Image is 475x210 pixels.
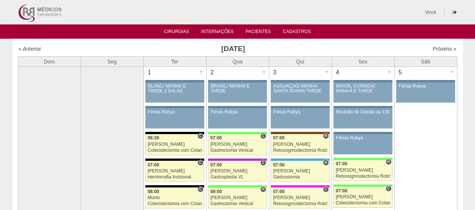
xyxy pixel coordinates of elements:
a: BRASIL CURINGA/ MANHÃ E TARDE [333,82,392,103]
a: Férias Rubya [271,108,329,128]
span: 08:00 [148,189,159,194]
span: Consultório [198,133,203,139]
span: 07:00 [210,162,222,168]
span: Hospital [323,160,329,166]
div: Key: Aviso [396,80,455,82]
span: 07:00 [148,162,159,168]
div: [PERSON_NAME] [336,168,390,173]
a: Férias Rubya [208,108,267,128]
th: Sáb [394,56,457,66]
a: Cadastros [283,29,311,36]
span: Consultório [198,160,203,166]
a: H 07:00 [PERSON_NAME] Retossigmoidectomia Robótica [333,160,392,181]
a: C 07:00 [PERSON_NAME] Gastroplastia VL [208,161,267,182]
a: Cirurgias [164,29,189,36]
div: Key: Aviso [208,106,267,108]
div: Gastrectomia Vertical [210,201,265,206]
div: Gastroplastia VL [210,175,265,180]
th: Sex [332,56,394,66]
a: « Anterior [19,46,41,52]
div: [PERSON_NAME] [273,169,327,174]
div: [PERSON_NAME] [148,142,202,147]
div: Key: Maria Braido [208,159,267,161]
div: 1 [144,67,155,78]
div: Férias Rubya [273,110,327,115]
a: Próximo » [433,46,456,52]
div: Colecistectomia com Colangiografia VL [148,148,202,153]
div: Key: Aviso [271,106,329,108]
div: Key: Brasil [208,185,267,187]
span: 07:00 [273,189,285,194]
span: Hospital [323,133,329,139]
div: Key: Blanc [145,132,204,134]
div: Reunião de Gestão às 13h [336,110,390,115]
span: 06:30 [148,135,159,141]
a: C 06:30 [PERSON_NAME] Colecistectomia com Colangiografia VL [145,134,204,155]
a: C 08:00 Murilo Colecistectomia com Colangiografia VL [145,187,204,208]
a: Pacientes [246,29,271,36]
div: Key: Aviso [333,106,392,108]
div: Key: Brasil [333,184,392,187]
div: BRASIL/ MANHÃ E TARDE [211,84,264,94]
a: BLANC/ MANHÃ E TARDE 2 SALAS [145,82,204,103]
div: Key: Aviso [208,80,267,82]
div: Gastrostomia [273,175,327,180]
th: Qui [269,56,332,66]
a: Férias Rubya [145,108,204,128]
div: [PERSON_NAME] [148,169,202,174]
a: Férias Rubya [396,82,455,103]
a: Internações [201,29,234,36]
span: Consultório [323,186,329,192]
a: ASSUNÇÃO/ MANHÃ SANTA JOANA/ TARDE [271,82,329,103]
div: Key: Neomater [271,159,329,161]
div: [PERSON_NAME] [336,195,390,199]
div: 3 [269,67,281,78]
div: Colecistectomia com Colangiografia VL [336,201,390,205]
th: Qua [206,56,269,66]
a: C 07:00 [PERSON_NAME] Herniorrafia Incisional [145,161,204,182]
div: [PERSON_NAME] [210,169,265,174]
span: Hospital [386,159,391,165]
span: Hospital [260,186,266,192]
div: Key: Aviso [271,80,329,82]
div: ASSUNÇÃO/ MANHÃ SANTA JOANA/ TARDE [273,84,327,94]
div: + [324,67,330,77]
span: Consultório [260,160,266,166]
div: Key: Aviso [333,132,392,134]
div: Herniorrafia Incisional [148,175,202,180]
th: Seg [81,56,143,66]
div: Férias Rubya [399,84,452,89]
div: + [449,67,455,77]
h3: [DATE] [124,44,342,54]
div: Férias Rubya [211,110,264,115]
span: Consultório [260,133,266,139]
div: Murilo [148,195,202,200]
span: 07:00 [336,188,347,193]
a: C 07:00 [PERSON_NAME] Retossigmoidectomia Robótica [271,187,329,208]
div: Férias Rubya [336,136,390,141]
div: Gastrectomia Vertical [210,148,265,153]
span: 07:00 [273,162,285,168]
div: BRASIL CURINGA/ MANHÃ E TARDE [336,84,390,94]
div: 4 [332,67,344,78]
th: Dom [18,56,81,66]
div: Key: Aviso [145,80,204,82]
a: C 07:00 [PERSON_NAME] Colecistectomia com Colangiografia VL [333,187,392,208]
th: Ter [143,56,206,66]
div: Key: Pro Matre [271,185,329,187]
div: BLANC/ MANHÃ E TARDE 2 SALAS [148,84,202,94]
a: H 07:00 [PERSON_NAME] Retossigmoidectomia Robótica [271,134,329,155]
div: + [198,67,205,77]
div: Retossigmoidectomia Robótica [273,148,327,153]
div: Colecistectomia com Colangiografia VL [148,201,202,206]
div: 5 [395,67,406,78]
div: Retossigmoidectomia Robótica [336,174,390,179]
a: Férias Rubya [333,134,392,154]
span: 09:00 [210,189,222,194]
div: [PERSON_NAME] [210,142,265,147]
div: Férias Rubya [148,110,202,115]
a: BRASIL/ MANHÃ E TARDE [208,82,267,103]
span: Consultório [198,186,203,192]
a: H 09:00 [PERSON_NAME] Gastrectomia Vertical [208,187,267,208]
div: Key: Aviso [333,80,392,82]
